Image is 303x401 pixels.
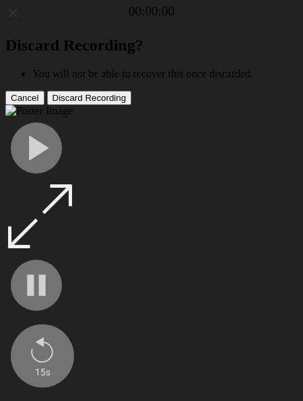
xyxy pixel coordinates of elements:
img: Poster Image [5,105,73,117]
button: Cancel [5,91,44,105]
a: 00:00:00 [129,4,174,19]
button: Discard Recording [47,91,132,105]
h2: Discard Recording? [5,36,298,54]
li: You will not be able to recover this once discarded. [32,68,298,80]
